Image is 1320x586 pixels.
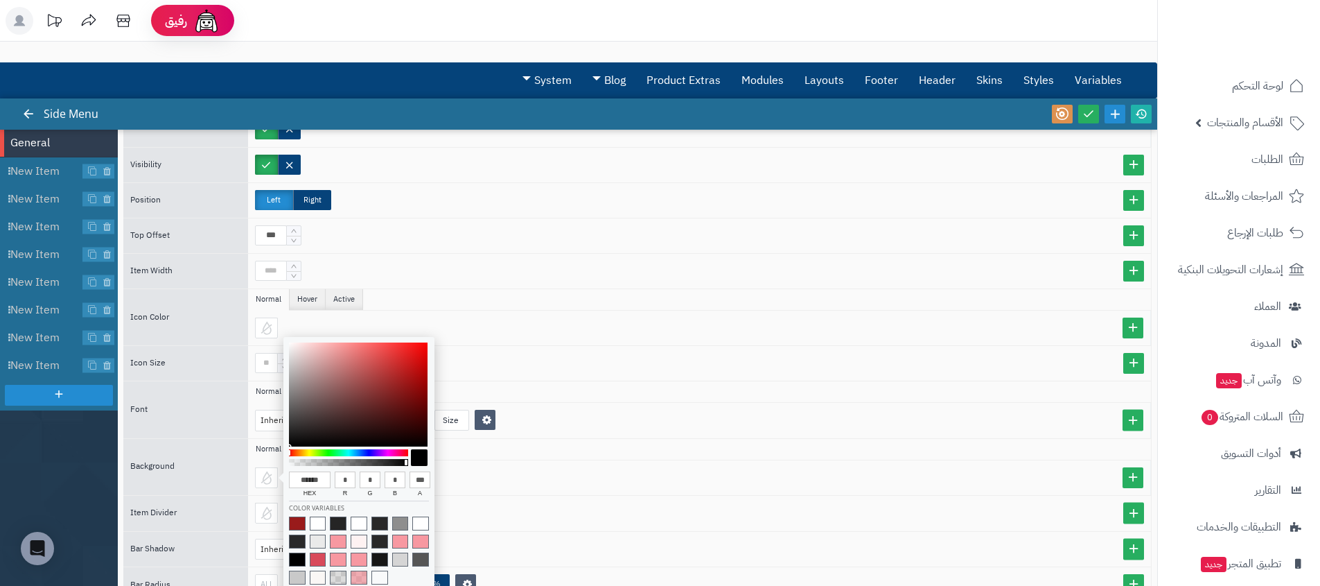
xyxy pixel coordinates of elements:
a: تحديثات المنصة [37,7,71,38]
span: hex [289,488,331,501]
span: جديد [1216,373,1242,388]
span: إشعارات التحويلات البنكية [1178,260,1283,279]
a: وآتس آبجديد [1166,363,1312,397]
a: Styles [1013,63,1064,98]
span: Background [130,460,175,472]
span: Icon Color [130,311,169,323]
label: Left [255,190,293,210]
a: التطبيقات والخدمات [1166,510,1312,544]
a: الطلبات [1166,143,1312,176]
span: أدوات التسويق [1221,444,1281,463]
span: r [335,488,355,501]
span: طلبات الإرجاع [1227,223,1283,243]
span: تطبيق المتجر [1199,554,1281,574]
span: New Item [10,302,83,318]
span: b [385,488,405,501]
span: Item Width [130,264,173,277]
a: Skins [966,63,1013,98]
a: المدونة [1166,327,1312,360]
div: Inherit [261,411,300,430]
a: العملاء [1166,290,1312,323]
a: التقارير [1166,474,1312,507]
a: Layouts [794,63,854,98]
span: Decrease Value [278,363,292,373]
div: Size [435,411,466,430]
span: Font [130,403,148,415]
span: Decrease Value [287,236,301,245]
a: المراجعات والأسئلة [1166,180,1312,213]
a: Blog [582,63,636,98]
a: System [512,63,582,98]
span: Decrease Value [287,271,301,281]
span: g [360,488,380,501]
a: Modules [731,63,794,98]
label: Right [293,190,331,210]
span: التطبيقات والخدمات [1197,517,1281,537]
a: Header [908,63,966,98]
a: Product Extras [636,63,731,98]
span: الطلبات [1251,150,1283,169]
span: 0 [1202,410,1218,425]
li: Active [326,289,363,310]
span: رفيق [165,12,187,29]
a: أدوات التسويق [1166,437,1312,470]
span: لوحة التحكم [1232,76,1283,96]
a: Variables [1064,63,1132,98]
a: إشعارات التحويلات البنكية [1166,253,1312,286]
span: New Item [10,164,83,180]
img: logo-2.png [1226,39,1307,68]
span: Position [130,193,161,206]
span: Increase Value [287,226,301,236]
li: Normal [248,381,290,402]
span: المراجعات والأسئلة [1205,187,1283,206]
span: المدونة [1251,334,1281,353]
span: New Item [10,247,83,263]
span: Visibility [130,158,161,171]
span: السلات المتروكة [1200,407,1283,426]
div: Side Menu [25,98,112,130]
span: New Item [10,191,83,207]
span: New Item [10,219,83,235]
a: لوحة التحكم [1166,69,1312,103]
li: Normal [248,439,290,460]
a: طلبات الإرجاع [1166,216,1312,250]
span: Increase Value [278,354,292,363]
div: Inherit [261,540,300,559]
span: New Item [10,275,83,291]
span: جديد [1201,557,1226,572]
span: وآتس آب [1215,370,1281,390]
span: العملاء [1254,297,1281,316]
span: Item Divider [130,506,177,519]
span: Bar Shadow [130,542,175,555]
span: New Item [10,358,83,374]
li: Normal [248,289,290,310]
a: Footer [854,63,908,98]
a: تطبيق المتجرجديد [1166,547,1312,580]
span: الأقسام والمنتجات [1207,113,1283,132]
img: ai-face.png [193,7,220,35]
span: Increase Value [287,261,301,271]
li: Hover [290,289,326,310]
div: Open Intercom Messenger [21,532,54,565]
a: السلات المتروكة0 [1166,400,1312,433]
span: Icon Size [130,356,166,369]
span: a [410,488,430,501]
span: التقارير [1255,481,1281,500]
span: New Item [10,330,83,346]
span: Top Offset [130,229,170,241]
